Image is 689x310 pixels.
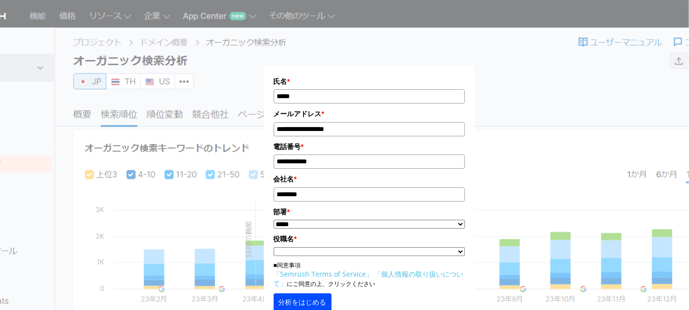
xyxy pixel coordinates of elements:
label: 部署 [274,207,465,217]
a: 「個人情報の取り扱いについて」 [274,269,464,288]
label: 役職名 [274,233,465,244]
a: 「Semrush Terms of Service」 [274,269,373,279]
label: 電話番号 [274,141,465,152]
label: 会社名 [274,174,465,184]
p: ■同意事項 にご同意の上、クリックください [274,261,465,288]
label: メールアドレス [274,108,465,119]
label: 氏名 [274,76,465,87]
